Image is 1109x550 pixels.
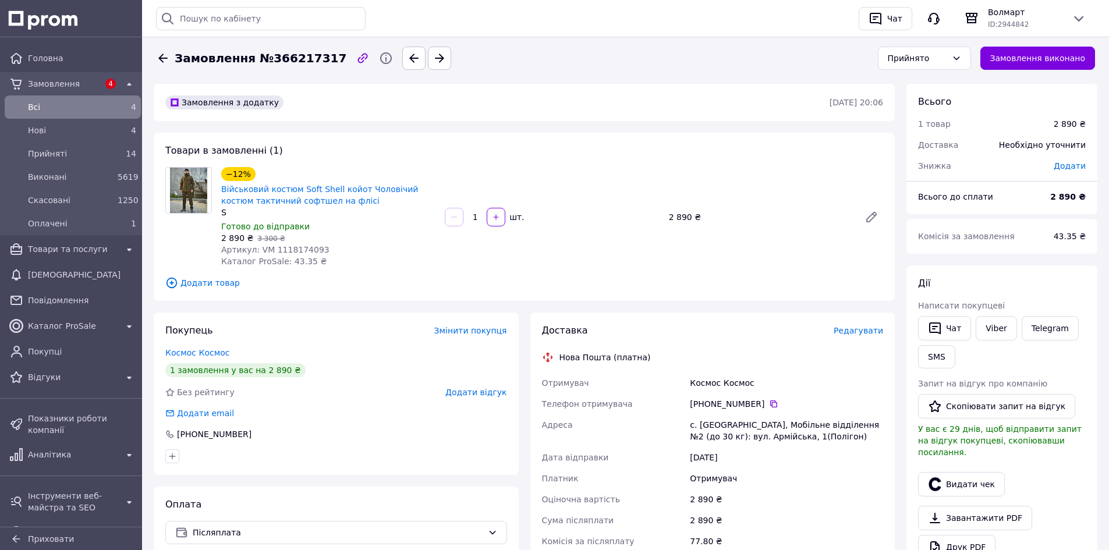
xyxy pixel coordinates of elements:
[28,148,113,159] span: Прийняті
[165,499,201,510] span: Оплата
[165,145,283,156] span: Товари в замовленні (1)
[131,126,136,135] span: 4
[105,79,116,89] span: 4
[165,363,306,377] div: 1 замовлення у вас на 2 890 ₴
[28,194,113,206] span: Скасовані
[176,407,235,419] div: Додати email
[506,211,525,223] div: шт.
[918,394,1075,418] button: Скопіювати запит на відгук
[28,526,118,538] span: Управління сайтом
[885,10,905,27] div: Чат
[992,132,1093,158] div: Необхідно уточнити
[165,325,213,336] span: Покупець
[980,47,1096,70] button: Замовлення виконано
[859,7,912,30] button: Чат
[221,222,310,231] span: Готово до відправки
[165,95,284,109] div: Замовлення з додатку
[918,161,951,171] span: Знижка
[542,453,609,462] span: Дата відправки
[131,102,136,112] span: 4
[193,526,483,539] span: Післяплата
[164,407,235,419] div: Додати email
[542,378,589,388] span: Отримувач
[542,420,573,430] span: Адреса
[542,495,620,504] span: Оціночна вартість
[918,301,1005,310] span: Написати покупцеві
[1054,161,1086,171] span: Додати
[918,316,971,340] button: Чат
[221,207,435,218] div: S
[165,348,230,357] a: Космос Космос
[1050,192,1086,201] b: 2 890 ₴
[918,119,951,129] span: 1 товар
[918,96,951,107] span: Всього
[918,379,1047,388] span: Запит на відгук про компанію
[918,192,993,201] span: Всього до сплати
[557,352,654,363] div: Нова Пошта (платна)
[126,149,136,158] span: 14
[221,184,418,205] a: Військовий костюм Soft Shell койот Чоловічий костюм тактичний софтшел на флісі
[28,101,113,113] span: Всi
[688,468,885,489] div: Отримувач
[28,78,99,90] span: Замовлення
[170,168,207,213] img: Військовий костюм Soft Shell койот Чоловічий костюм тактичний софтшел на флісі
[28,490,118,513] span: Інструменти веб-майстра та SEO
[445,388,506,397] span: Додати відгук
[976,316,1016,340] a: Viber
[542,474,579,483] span: Платник
[542,537,635,546] span: Комісія за післяплату
[28,449,118,460] span: Аналітика
[988,20,1029,29] span: ID: 2944842
[221,245,329,254] span: Артикул: VM 1118174093
[28,294,136,306] span: Повідомлення
[830,98,883,107] time: [DATE] 20:06
[542,399,633,409] span: Телефон отримувача
[690,398,883,410] div: [PHONE_NUMBER]
[860,205,883,229] a: Редагувати
[28,243,118,255] span: Товари та послуги
[118,196,139,205] span: 1250
[221,233,253,243] span: 2 890 ₴
[542,325,588,336] span: Доставка
[28,346,136,357] span: Покупці
[434,326,507,335] span: Змінити покупця
[28,52,136,64] span: Головна
[918,140,958,150] span: Доставка
[1054,118,1086,130] div: 2 890 ₴
[688,489,885,510] div: 2 890 ₴
[1054,232,1086,241] span: 43.35 ₴
[156,7,366,30] input: Пошук по кабінету
[918,345,955,368] button: SMS
[28,413,136,436] span: Показники роботи компанії
[688,372,885,393] div: Космос Космос
[888,52,947,65] div: Прийнято
[918,278,930,289] span: Дії
[221,167,256,181] div: −12%
[176,428,253,440] div: [PHONE_NUMBER]
[918,506,1032,530] a: Завантажити PDF
[165,276,883,289] span: Додати товар
[28,371,118,383] span: Відгуки
[1022,316,1079,340] a: Telegram
[131,219,136,228] span: 1
[664,209,855,225] div: 2 890 ₴
[257,235,285,243] span: 3 300 ₴
[918,424,1082,457] span: У вас є 29 днів, щоб відправити запит на відгук покупцеві, скопіювавши посилання.
[28,320,118,332] span: Каталог ProSale
[918,472,1005,496] button: Видати чек
[28,171,113,183] span: Виконані
[688,414,885,447] div: с. [GEOGRAPHIC_DATA], Мобільне відділення №2 (до 30 кг): вул. Армійська, 1(Полігон)
[918,232,1015,241] span: Комісія за замовлення
[542,516,614,525] span: Сума післяплати
[177,388,235,397] span: Без рейтингу
[28,218,113,229] span: Оплачені
[175,50,346,67] span: Замовлення №366217317
[28,534,74,544] span: Приховати
[688,447,885,468] div: [DATE]
[28,269,136,281] span: [DEMOGRAPHIC_DATA]
[221,257,327,266] span: Каталог ProSale: 43.35 ₴
[688,510,885,531] div: 2 890 ₴
[834,326,883,335] span: Редагувати
[28,125,113,136] span: Нові
[988,6,1062,18] span: Волмарт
